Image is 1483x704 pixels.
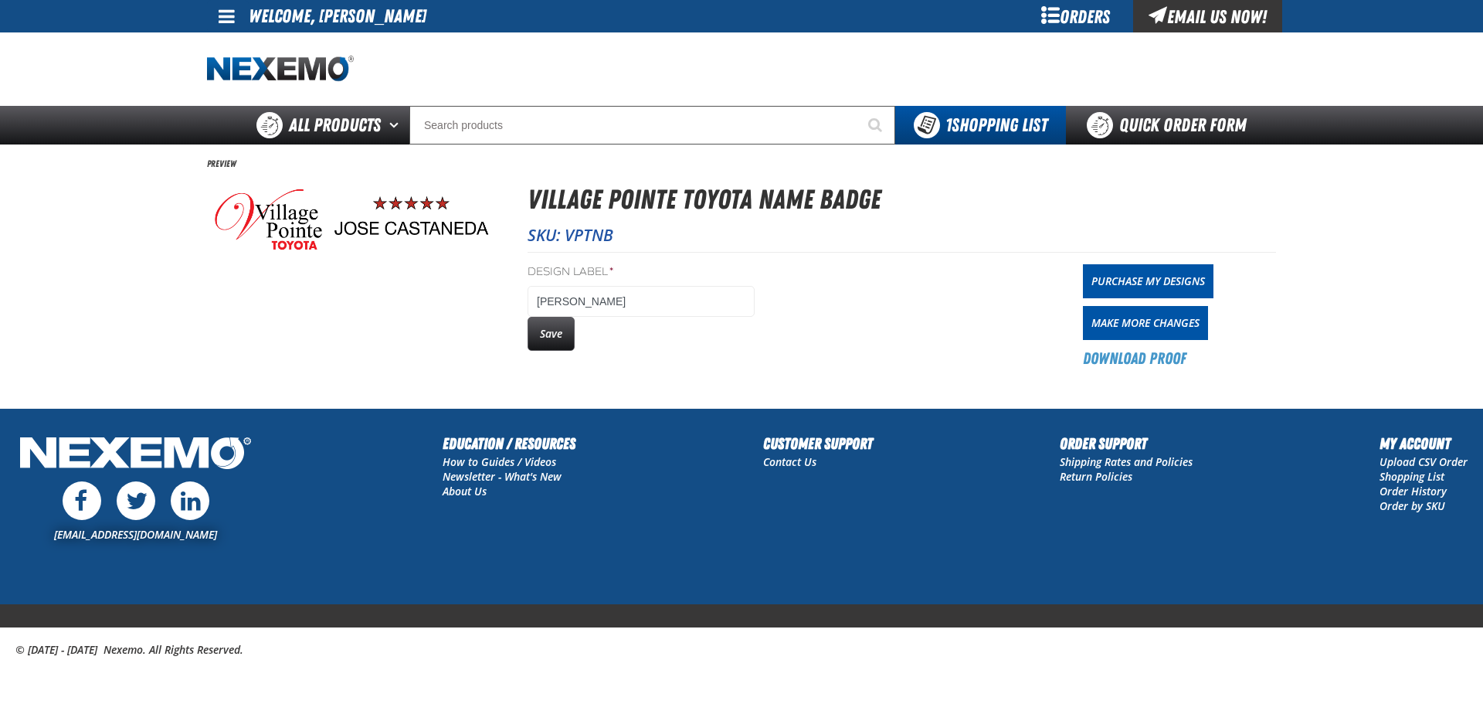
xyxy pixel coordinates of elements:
[1083,264,1213,298] a: Purchase My Designs
[207,158,236,170] span: Preview
[895,106,1066,145] button: You have 1 Shopping List. Open to view details
[528,286,755,317] input: Design Label
[54,527,217,542] a: [EMAIL_ADDRESS][DOMAIN_NAME]
[1060,432,1193,455] h2: Order Support
[528,265,755,280] label: Design Label
[528,224,613,246] span: SKU: VPTNB
[384,106,409,145] button: Open All Products pages
[528,317,575,351] button: Save
[1379,484,1447,498] a: Order History
[945,114,1047,136] span: Shopping List
[443,454,556,469] a: How to Guides / Videos
[945,114,952,136] strong: 1
[1379,432,1468,455] h2: My Account
[763,432,873,455] h2: Customer Support
[1083,306,1208,340] a: Make More Changes
[1060,469,1132,484] a: Return Policies
[15,432,256,478] img: Nexemo Logo
[409,106,895,145] input: Search
[1060,454,1193,469] a: Shipping Rates and Policies
[528,179,1276,220] h1: Village Pointe Toyota Name Badge
[443,469,562,484] a: Newsletter - What's New
[857,106,895,145] button: Start Searching
[443,432,575,455] h2: Education / Resources
[1379,454,1468,469] a: Upload CSV Order
[763,454,816,469] a: Contact Us
[1379,469,1444,484] a: Shopping List
[289,111,381,139] span: All Products
[207,179,501,260] img: VPTNB-VPTNB2.75x0.75-1755708665-68a5fcf91f7d9993373685.jpg
[1066,106,1275,145] a: Quick Order Form
[1083,348,1186,369] a: Download Proof
[443,484,487,498] a: About Us
[207,56,354,83] a: Home
[207,56,354,83] img: Nexemo logo
[1379,498,1445,513] a: Order by SKU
